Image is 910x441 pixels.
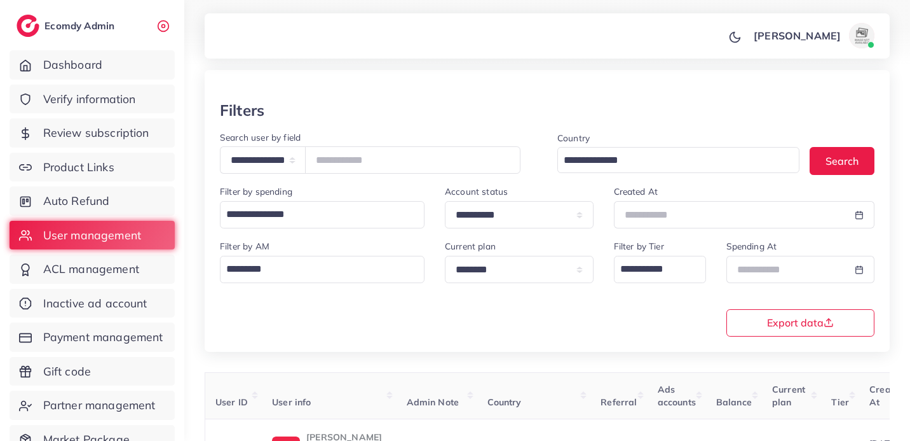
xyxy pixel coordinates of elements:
[17,15,118,37] a: logoEcomdy Admin
[10,118,175,148] a: Review subscription
[754,28,841,43] p: [PERSON_NAME]
[43,261,139,277] span: ACL management
[10,323,175,352] a: Payment management
[220,101,264,120] h3: Filters
[43,227,141,244] span: User management
[43,125,149,141] span: Review subscription
[407,396,459,408] span: Admin Note
[658,384,696,408] span: Ads accounts
[726,240,777,253] label: Spending At
[716,396,752,408] span: Balance
[220,201,424,228] div: Search for option
[10,153,175,182] a: Product Links
[747,23,879,48] a: [PERSON_NAME]avatar
[220,131,301,144] label: Search user by field
[487,396,522,408] span: Country
[601,396,637,408] span: Referral
[220,256,424,283] div: Search for option
[43,193,110,209] span: Auto Refund
[557,132,590,144] label: Country
[43,91,136,108] span: Verify information
[869,384,899,408] span: Create At
[222,258,408,280] input: Search for option
[10,289,175,318] a: Inactive ad account
[557,147,799,173] div: Search for option
[445,185,508,198] label: Account status
[17,15,39,37] img: logo
[831,396,849,408] span: Tier
[220,240,269,253] label: Filter by AM
[616,258,689,280] input: Search for option
[43,397,156,414] span: Partner management
[44,20,118,32] h2: Ecomdy Admin
[10,391,175,420] a: Partner management
[10,357,175,386] a: Gift code
[222,204,408,225] input: Search for option
[215,396,248,408] span: User ID
[559,151,783,171] input: Search for option
[726,309,875,337] button: Export data
[849,23,874,48] img: avatar
[614,185,658,198] label: Created At
[43,159,114,176] span: Product Links
[272,396,311,408] span: User info
[10,186,175,216] a: Auto Refund
[10,85,175,114] a: Verify information
[43,363,91,380] span: Gift code
[10,221,175,250] a: User management
[614,240,664,253] label: Filter by Tier
[43,57,102,73] span: Dashboard
[614,256,706,283] div: Search for option
[43,295,147,312] span: Inactive ad account
[810,147,874,174] button: Search
[772,384,805,408] span: Current plan
[220,185,292,198] label: Filter by spending
[10,50,175,80] a: Dashboard
[445,240,496,253] label: Current plan
[767,318,834,328] span: Export data
[43,329,163,346] span: Payment management
[10,255,175,284] a: ACL management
